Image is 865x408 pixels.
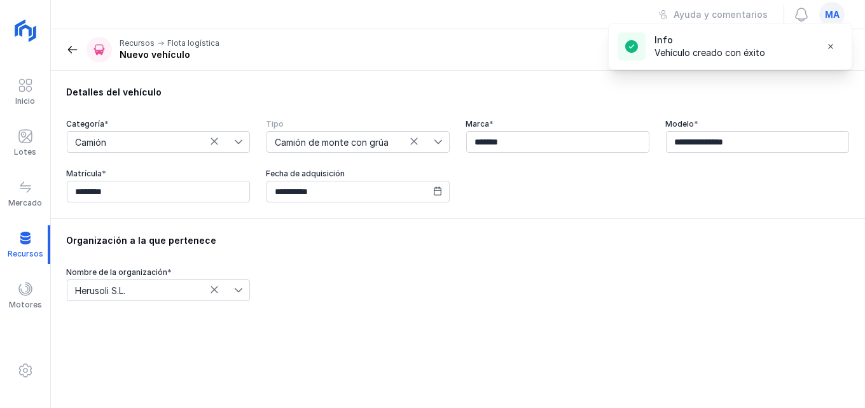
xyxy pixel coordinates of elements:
[67,132,234,152] span: Camión
[66,267,251,278] div: Nombre de la organización
[674,8,768,21] div: Ayuda y comentarios
[67,280,234,300] span: Herusoli S.L.
[66,86,850,99] div: Detalles del vehículo
[15,96,35,106] div: Inicio
[825,8,840,21] span: ma
[266,119,450,129] div: Tipo
[466,119,650,129] div: Marca
[654,46,765,59] div: Vehículo creado con éxito
[8,198,42,208] div: Mercado
[120,48,219,61] div: Nuevo vehículo
[120,38,155,48] div: Recursos
[9,300,42,310] div: Motores
[266,169,450,179] div: Fecha de adquisición
[267,132,434,152] span: Camión de monte con grúa
[665,119,850,129] div: Modelo
[66,234,850,247] div: Organización a la que pertenece
[66,169,251,179] div: Matrícula
[10,15,41,46] img: logoRight.svg
[650,4,776,25] button: Ayuda y comentarios
[167,38,219,48] div: Flota logística
[14,147,36,157] div: Lotes
[66,119,251,129] div: Categoría
[654,34,765,46] div: Info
